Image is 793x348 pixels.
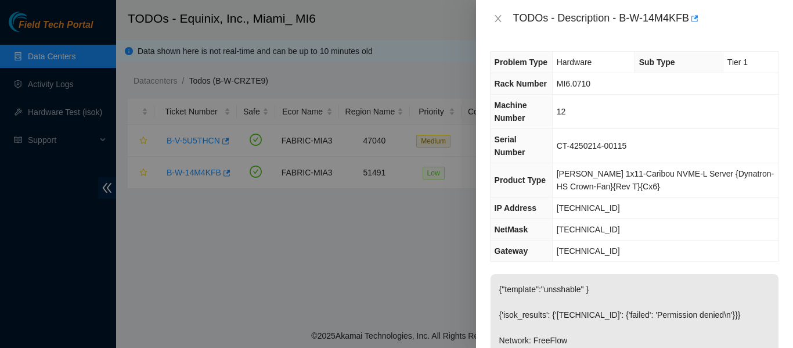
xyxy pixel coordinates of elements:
[557,141,627,150] span: CT-4250214-00115
[495,203,536,213] span: IP Address
[557,169,774,191] span: [PERSON_NAME] 1x11-Caribou NVME-L Server {Dynatron-HS Crown-Fan}{Rev T}{Cx6}
[727,58,748,67] span: Tier 1
[495,58,548,67] span: Problem Type
[557,79,590,88] span: MI6.0710
[557,107,566,116] span: 12
[490,13,506,24] button: Close
[495,79,547,88] span: Rack Number
[493,14,503,23] span: close
[495,246,528,256] span: Gateway
[557,246,620,256] span: [TECHNICAL_ID]
[495,135,525,157] span: Serial Number
[495,225,528,234] span: NetMask
[495,175,546,185] span: Product Type
[557,203,620,213] span: [TECHNICAL_ID]
[557,58,592,67] span: Hardware
[513,9,779,28] div: TODOs - Description - B-W-14M4KFB
[639,58,675,67] span: Sub Type
[495,101,527,123] span: Machine Number
[557,225,620,234] span: [TECHNICAL_ID]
